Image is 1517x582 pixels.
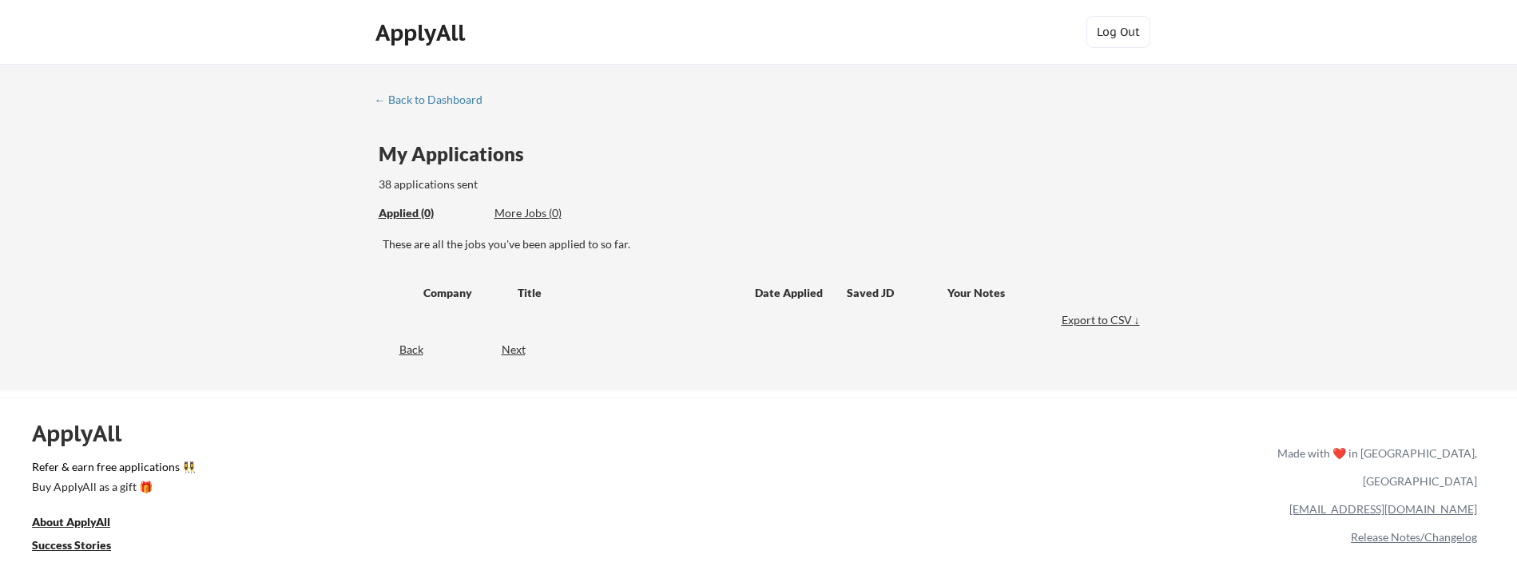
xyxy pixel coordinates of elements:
div: Date Applied [755,285,825,301]
div: 38 applications sent [379,176,688,192]
div: ApplyAll [32,420,140,447]
div: Made with ❤️ in [GEOGRAPHIC_DATA], [GEOGRAPHIC_DATA] [1271,439,1477,495]
div: Saved JD [847,278,947,307]
u: Success Stories [32,538,111,552]
div: More Jobs (0) [494,205,612,221]
a: Refer & earn free applications 👯‍♀️ [32,461,943,478]
a: ← Back to Dashboard [375,93,494,109]
div: ← Back to Dashboard [375,94,494,105]
div: ApplyAll [375,19,470,46]
div: Buy ApplyAll as a gift 🎁 [32,481,192,493]
div: Applied (0) [379,205,483,221]
a: About ApplyAll [32,513,133,533]
div: These are job applications we think you'd be a good fit for, but couldn't apply you to automatica... [494,205,612,222]
div: Export to CSV ↓ [1062,312,1144,328]
a: Buy ApplyAll as a gift 🎁 [32,478,192,498]
div: Next [502,342,544,358]
div: Your Notes [947,285,1130,301]
button: Log Out [1086,16,1150,48]
div: Back [375,342,423,358]
a: [EMAIL_ADDRESS][DOMAIN_NAME] [1289,502,1477,516]
div: My Applications [379,145,537,164]
u: About ApplyAll [32,515,110,529]
div: Company [423,285,503,301]
a: Release Notes/Changelog [1351,530,1477,544]
div: These are all the jobs you've been applied to so far. [383,236,1144,252]
a: Success Stories [32,536,133,556]
div: These are all the jobs you've been applied to so far. [379,205,483,222]
div: Title [518,285,740,301]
